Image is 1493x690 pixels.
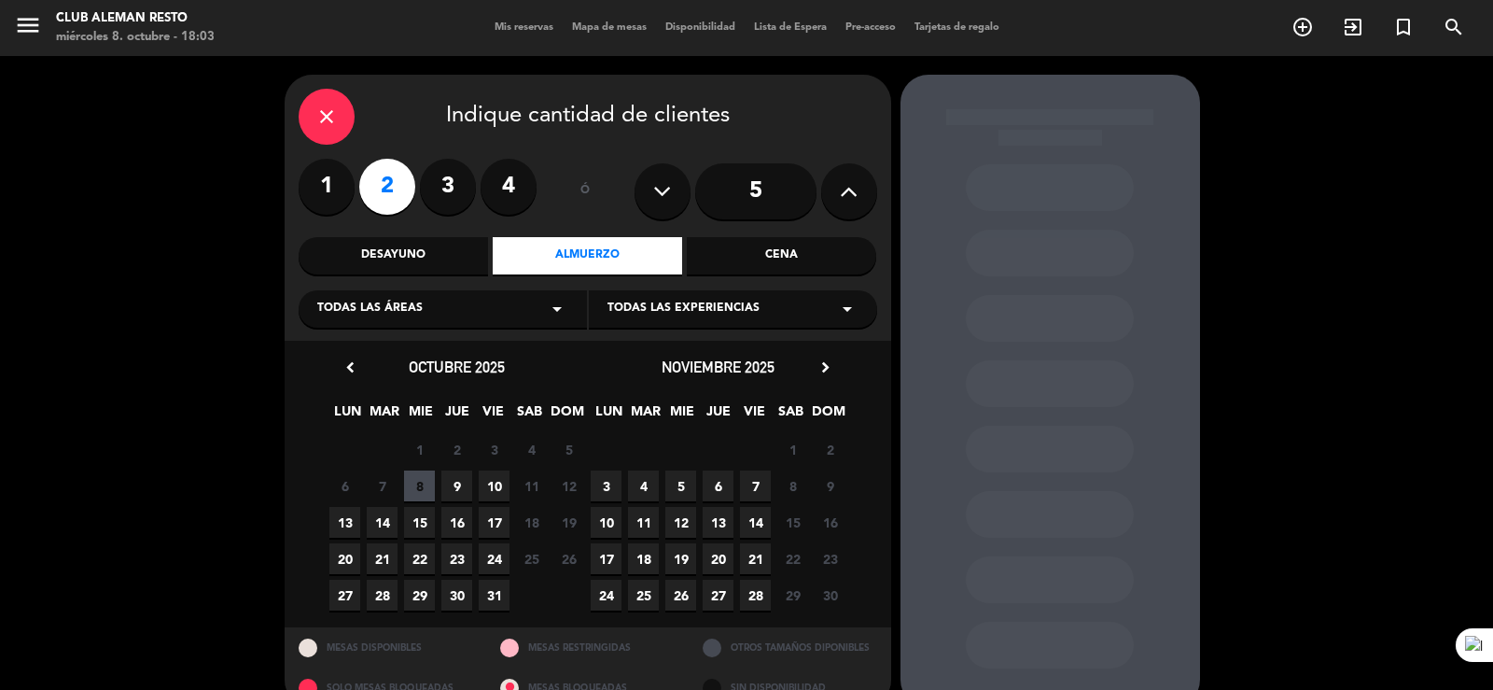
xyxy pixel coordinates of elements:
[815,507,845,538] span: 16
[546,298,568,320] i: arrow_drop_down
[553,471,584,501] span: 12
[812,401,843,431] span: DOM
[56,9,215,28] div: Club aleman resto
[56,28,215,47] div: miércoles 8. octubre - 18:03
[479,507,509,538] span: 17
[551,401,581,431] span: DOM
[591,507,621,538] span: 10
[553,507,584,538] span: 19
[703,401,733,431] span: JUE
[14,11,42,39] i: menu
[836,22,905,33] span: Pre-acceso
[404,543,435,574] span: 22
[1342,16,1364,38] i: exit_to_app
[662,358,774,376] span: noviembre 2025
[1291,16,1314,38] i: add_circle_outline
[369,401,399,431] span: MAR
[739,401,770,431] span: VIE
[628,543,659,574] span: 18
[299,159,355,215] label: 1
[329,543,360,574] span: 20
[775,401,806,431] span: SAB
[485,22,563,33] span: Mis reservas
[816,358,835,377] i: chevron_right
[555,159,616,224] div: ó
[553,543,584,574] span: 26
[777,580,808,611] span: 29
[367,580,398,611] span: 28
[687,237,876,275] div: Cena
[478,401,509,431] span: VIE
[329,580,360,611] span: 27
[404,507,435,538] span: 15
[703,471,733,501] span: 6
[441,580,472,611] span: 30
[665,580,696,611] span: 26
[666,401,697,431] span: MIE
[441,471,472,501] span: 9
[777,507,808,538] span: 15
[367,543,398,574] span: 21
[905,22,1009,33] span: Tarjetas de regalo
[329,507,360,538] span: 13
[315,106,338,128] i: close
[479,543,509,574] span: 24
[591,580,621,611] span: 24
[1443,16,1465,38] i: search
[405,401,436,431] span: MIE
[815,434,845,465] span: 2
[441,543,472,574] span: 23
[479,580,509,611] span: 31
[703,580,733,611] span: 27
[740,580,771,611] span: 28
[607,300,760,318] span: Todas las experiencias
[516,507,547,538] span: 18
[441,434,472,465] span: 2
[329,471,360,501] span: 6
[404,434,435,465] span: 1
[777,543,808,574] span: 22
[14,11,42,46] button: menu
[516,471,547,501] span: 11
[409,358,505,376] span: octubre 2025
[740,543,771,574] span: 21
[740,507,771,538] span: 14
[479,434,509,465] span: 3
[441,401,472,431] span: JUE
[665,507,696,538] span: 12
[593,401,624,431] span: LUN
[514,401,545,431] span: SAB
[367,471,398,501] span: 7
[703,507,733,538] span: 13
[628,471,659,501] span: 4
[516,434,547,465] span: 4
[493,237,682,275] div: Almuerzo
[332,401,363,431] span: LUN
[740,471,771,501] span: 7
[317,300,423,318] span: Todas las áreas
[404,471,435,501] span: 8
[703,543,733,574] span: 20
[486,627,689,668] div: MESAS RESTRINGIDAS
[441,507,472,538] span: 16
[553,434,584,465] span: 5
[815,580,845,611] span: 30
[516,543,547,574] span: 25
[591,471,621,501] span: 3
[299,89,877,145] div: Indique cantidad de clientes
[745,22,836,33] span: Lista de Espera
[299,237,488,275] div: Desayuno
[815,543,845,574] span: 23
[689,627,891,668] div: OTROS TAMAÑOS DIPONIBLES
[285,627,487,668] div: MESAS DISPONIBLES
[359,159,415,215] label: 2
[628,580,659,611] span: 25
[665,543,696,574] span: 19
[630,401,661,431] span: MAR
[481,159,537,215] label: 4
[777,471,808,501] span: 8
[628,507,659,538] span: 11
[479,471,509,501] span: 10
[367,507,398,538] span: 14
[777,434,808,465] span: 1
